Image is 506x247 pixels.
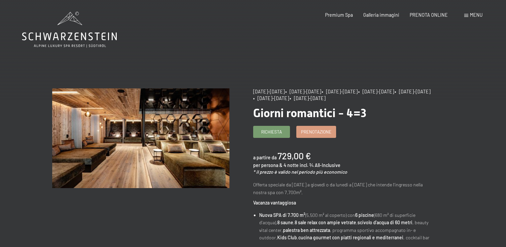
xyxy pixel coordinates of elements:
[298,235,403,240] strong: cucina gourmet con piatti regionali e mediterranei
[325,12,353,18] a: Premium Spa
[253,169,347,175] em: * il prezzo è valido nel periodo più economico
[283,227,330,233] strong: palestra ben attrezzata
[253,155,277,160] span: a partire da
[300,162,340,168] span: incl. ¾ All-Inclusive
[284,162,299,168] span: 4 notte
[253,200,296,205] strong: Vacanza vantaggiosa
[253,162,283,168] span: per persona &
[277,220,293,225] strong: 8 saune
[259,212,305,218] strong: Nuova SPA di 7.700 m²
[395,89,430,94] span: • [DATE]-[DATE]
[297,126,336,137] a: Prenotazione
[285,89,321,94] span: • [DATE]-[DATE]
[295,220,356,225] strong: 8 sale relax con ampie vetrate
[363,12,399,18] a: Galleria immagini
[253,106,367,120] span: Giorni romantici - 4=3
[253,95,289,101] span: • [DATE]-[DATE]
[410,12,448,18] a: PRENOTA ONLINE
[278,150,311,161] b: 729,00 €
[261,129,282,135] span: Richiesta
[259,212,430,242] li: (5.500 m² al coperto) con (680 m² di superficie d'acqua), , , , beauty vital center, , programma ...
[355,212,374,218] strong: 6 piscine
[322,89,358,94] span: • [DATE]-[DATE]
[253,89,285,94] span: [DATE]-[DATE]
[253,181,430,196] p: Offerta speciale da [DATE] a giovedì o da lunedì a [DATE] che intende l'ingresso nella nostra spa...
[290,95,325,101] span: • [DATE]-[DATE]
[301,129,331,135] span: Prenotazione
[358,220,412,225] strong: scivolo d'acqua di 60 metri
[52,88,229,188] img: Giorni romantici - 4=3
[470,12,483,18] span: Menu
[358,89,394,94] span: • [DATE]-[DATE]
[277,235,297,240] strong: Kids Club
[254,126,290,137] a: Richiesta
